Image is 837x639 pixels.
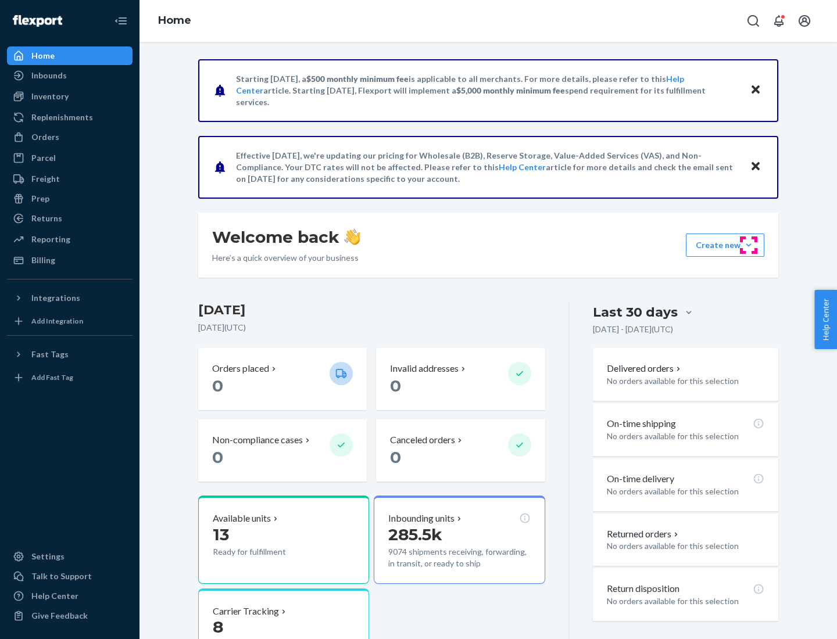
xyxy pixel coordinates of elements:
[31,349,69,360] div: Fast Tags
[212,362,269,375] p: Orders placed
[213,605,279,618] p: Carrier Tracking
[344,229,360,245] img: hand-wave emoji
[388,546,530,569] p: 9074 shipments receiving, forwarding, in transit, or ready to ship
[31,131,59,143] div: Orders
[213,525,229,544] span: 13
[31,234,70,245] div: Reporting
[456,85,565,95] span: $5,000 monthly minimum fee
[376,348,545,410] button: Invalid addresses 0
[198,301,545,319] h3: [DATE]
[31,372,73,382] div: Add Fast Tag
[158,14,191,27] a: Home
[212,376,223,396] span: 0
[7,289,133,307] button: Integrations
[7,251,133,270] a: Billing
[212,433,303,447] p: Non-compliance cases
[7,547,133,566] a: Settings
[31,173,60,185] div: Freight
[13,15,62,27] img: Flexport logo
[7,128,133,146] a: Orders
[767,9,791,33] button: Open notifications
[7,209,133,228] a: Returns
[212,447,223,467] span: 0
[7,567,133,586] a: Talk to Support
[814,290,837,349] button: Help Center
[31,213,62,224] div: Returns
[742,9,765,33] button: Open Search Box
[593,324,673,335] p: [DATE] - [DATE] ( UTC )
[212,252,360,264] p: Here’s a quick overview of your business
[31,152,56,164] div: Parcel
[31,610,88,622] div: Give Feedback
[31,193,49,204] div: Prep
[236,73,739,108] p: Starting [DATE], a is applicable to all merchants. For more details, please refer to this article...
[7,312,133,331] a: Add Integration
[149,4,201,38] ol: breadcrumbs
[31,50,55,62] div: Home
[607,582,679,595] p: Return disposition
[31,112,93,123] div: Replenishments
[7,66,133,85] a: Inbounds
[31,590,78,602] div: Help Center
[607,486,764,497] p: No orders available for this selection
[7,46,133,65] a: Home
[607,595,764,607] p: No orders available for this selection
[607,472,674,486] p: On-time delivery
[31,91,69,102] div: Inventory
[198,348,367,410] button: Orders placed 0
[7,149,133,167] a: Parcel
[213,546,320,558] p: Ready for fulfillment
[7,345,133,364] button: Fast Tags
[390,362,459,375] p: Invalid addresses
[607,540,764,552] p: No orders available for this selection
[198,496,369,584] button: Available units13Ready for fulfillment
[686,234,764,257] button: Create new
[607,430,764,442] p: No orders available for this selection
[390,447,401,467] span: 0
[390,433,455,447] p: Canceled orders
[7,587,133,605] a: Help Center
[31,316,83,326] div: Add Integration
[376,419,545,482] button: Canceled orders 0
[7,230,133,249] a: Reporting
[212,227,360,247] h1: Welcome back
[607,362,683,375] button: Delivered orders
[390,376,401,396] span: 0
[109,9,133,33] button: Close Navigation
[31,254,55,266] div: Billing
[388,512,455,525] p: Inbounding units
[607,417,676,430] p: On-time shipping
[793,9,816,33] button: Open account menu
[748,159,763,175] button: Close
[7,189,133,208] a: Prep
[374,496,545,584] button: Inbounding units285.5k9074 shipments receiving, forwarding, in transit, or ready to ship
[306,74,409,84] span: $500 monthly minimum fee
[388,525,442,544] span: 285.5k
[198,322,545,333] p: [DATE] ( UTC )
[31,551,65,562] div: Settings
[607,375,764,387] p: No orders available for this selection
[499,162,546,172] a: Help Center
[236,150,739,185] p: Effective [DATE], we're updating our pricing for Wholesale (B2B), Reserve Storage, Value-Added Se...
[31,70,67,81] div: Inbounds
[593,303,678,321] div: Last 30 days
[198,419,367,482] button: Non-compliance cases 0
[7,368,133,387] a: Add Fast Tag
[7,87,133,106] a: Inventory
[7,170,133,188] a: Freight
[7,108,133,127] a: Replenishments
[31,292,80,304] div: Integrations
[748,82,763,99] button: Close
[213,512,271,525] p: Available units
[31,570,92,582] div: Talk to Support
[7,606,133,625] button: Give Feedback
[213,617,223,637] span: 8
[607,527,681,541] button: Returned orders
